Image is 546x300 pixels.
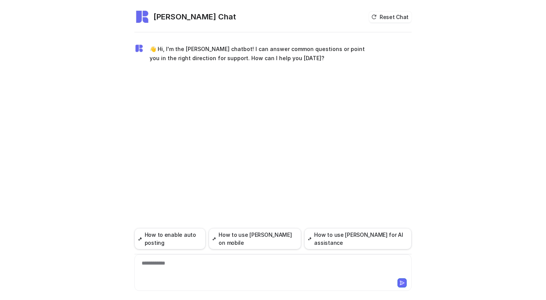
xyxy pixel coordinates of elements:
[134,228,206,249] button: How to enable auto posting
[150,45,372,63] p: 👋 Hi, I'm the [PERSON_NAME] chatbot! I can answer common questions or point you in the right dire...
[134,44,144,53] img: Widget
[153,11,236,22] h2: [PERSON_NAME] Chat
[134,9,150,24] img: Widget
[369,11,412,22] button: Reset Chat
[304,228,412,249] button: How to use [PERSON_NAME] for AI assistance
[209,228,301,249] button: How to use [PERSON_NAME] on mobile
